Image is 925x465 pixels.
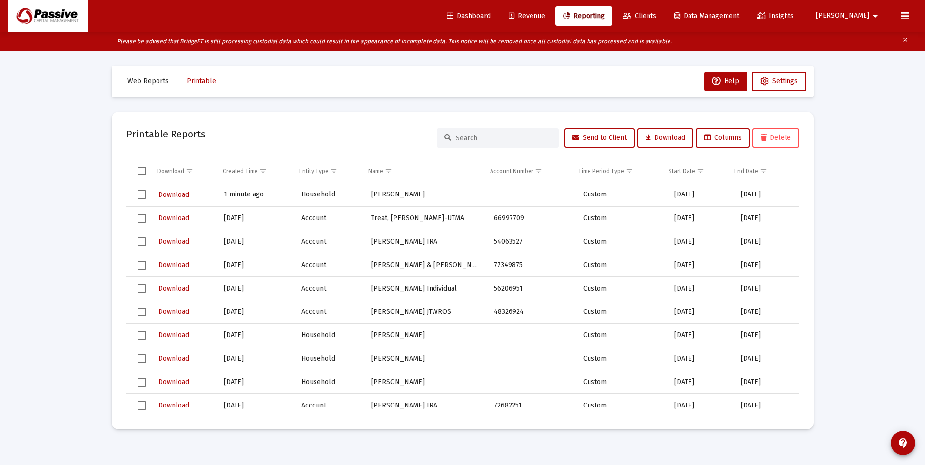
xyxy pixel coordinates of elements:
td: [DATE] [217,253,294,277]
td: Column Time Period Type [571,159,662,183]
td: [DATE] [734,300,799,324]
span: Show filter options for column 'Time Period Type' [626,167,633,174]
mat-icon: contact_support [897,437,909,449]
td: [DATE] [734,277,799,300]
button: Download [157,234,190,249]
td: Column Name [361,159,483,183]
td: Household [295,324,364,347]
td: Column Start Date [662,159,728,183]
td: [DATE] [734,324,799,347]
span: Data Management [674,12,739,20]
td: [DATE] [734,230,799,253]
span: Show filter options for column 'Account Number' [535,167,542,174]
td: [DATE] [217,277,294,300]
span: Send to Client [572,134,627,142]
button: Columns [696,128,750,148]
td: [PERSON_NAME] IRA [364,394,488,417]
td: 48326924 [487,300,576,324]
span: Dashboard [447,12,491,20]
span: Clients [623,12,656,20]
button: Web Reports [119,72,177,91]
button: [PERSON_NAME] [804,6,893,25]
td: [DATE] [217,370,294,394]
div: Select row [138,308,146,316]
td: [DATE] [668,207,734,230]
td: Account [295,277,364,300]
div: Entity Type [299,167,329,175]
img: Dashboard [15,6,80,26]
td: [DATE] [734,253,799,277]
span: Help [712,77,739,85]
button: Download [157,281,190,295]
mat-icon: clear [902,34,909,49]
td: Column End Date [728,159,792,183]
td: [DATE] [734,347,799,370]
td: Custom [576,183,668,207]
td: Household [295,183,364,207]
td: 72682251 [487,394,576,417]
td: Column Account Number [483,159,571,183]
div: Name [368,167,383,175]
td: [DATE] [734,183,799,207]
span: Columns [704,134,742,142]
span: Download [646,134,685,142]
span: Download [158,331,189,339]
span: Download [158,308,189,316]
span: Revenue [509,12,545,20]
td: [DATE] [668,370,734,394]
td: [DATE] [217,300,294,324]
td: Custom [576,253,668,277]
td: [PERSON_NAME] & [PERSON_NAME] JTWROS [364,253,488,277]
span: Delete [761,134,791,142]
td: [DATE] [734,370,799,394]
td: Column Download [151,159,216,183]
td: Account [295,253,364,277]
td: Custom [576,230,668,253]
button: Settings [752,72,806,91]
td: [PERSON_NAME] IRA [364,230,488,253]
button: Download [637,128,693,148]
a: Clients [615,6,664,26]
div: Select row [138,354,146,363]
td: Column Created Time [216,159,292,183]
td: [DATE] [668,324,734,347]
span: Settings [772,77,798,85]
span: Show filter options for column 'Download' [186,167,193,174]
span: Download [158,191,189,199]
td: Custom [576,300,668,324]
td: Treat, [PERSON_NAME]-UTMA [364,207,488,230]
td: Account [295,230,364,253]
td: [DATE] [217,230,294,253]
td: 54063527 [487,230,576,253]
span: Show filter options for column 'Entity Type' [330,167,337,174]
span: Download [158,214,189,222]
span: Download [158,261,189,269]
td: [DATE] [668,347,734,370]
span: Show filter options for column 'Name' [385,167,392,174]
td: Household [295,347,364,370]
span: Show filter options for column 'End Date' [760,167,767,174]
div: Start Date [669,167,695,175]
td: [PERSON_NAME] [364,370,488,394]
button: Download [157,375,190,389]
mat-icon: arrow_drop_down [869,6,881,26]
div: Select row [138,284,146,293]
td: Account [295,300,364,324]
td: [DATE] [668,230,734,253]
td: 56206951 [487,277,576,300]
span: [PERSON_NAME] [816,12,869,20]
div: Select row [138,190,146,199]
td: Account [295,207,364,230]
div: Select row [138,261,146,270]
td: [DATE] [668,300,734,324]
td: Household [295,370,364,394]
span: Show filter options for column 'Start Date' [697,167,704,174]
button: Help [704,72,747,91]
a: Insights [749,6,802,26]
td: [DATE] [668,253,734,277]
td: Custom [576,207,668,230]
span: Download [158,378,189,386]
a: Revenue [501,6,553,26]
button: Download [157,328,190,342]
button: Download [157,398,190,412]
